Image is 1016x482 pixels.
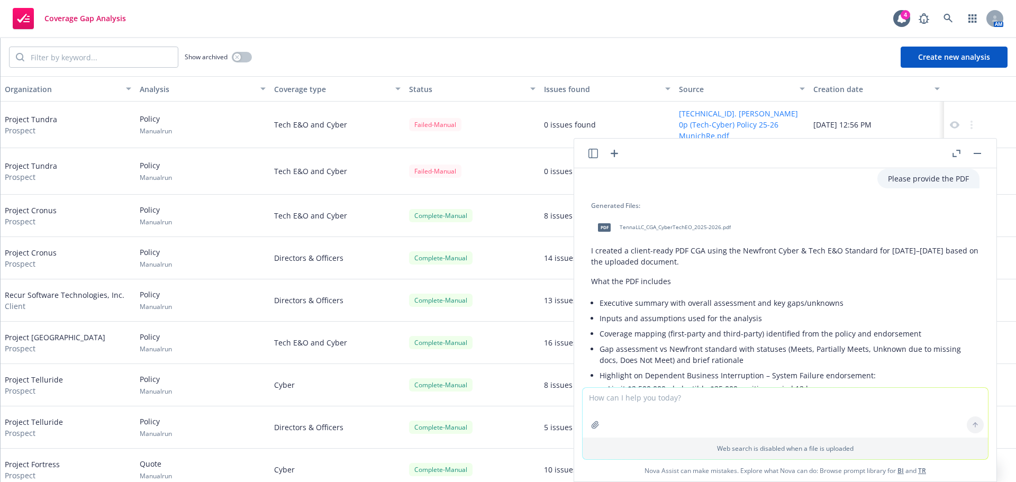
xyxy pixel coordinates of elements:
[600,341,979,368] li: Gap assessment vs Newfront standard with statuses (Meets, Partially Meets, Unknown due to missing...
[5,160,57,183] div: Project Tundra
[409,421,473,434] div: Complete - Manual
[5,258,57,269] span: Prospect
[140,289,172,311] div: Policy
[135,76,270,102] button: Analysis
[913,8,935,29] a: Report a Bug
[578,460,992,481] span: Nova Assist can make mistakes. Explore what Nova can do: Browse prompt library for and
[5,332,105,354] div: Project [GEOGRAPHIC_DATA]
[544,337,600,348] div: 16 issues found
[140,458,172,480] div: Quote
[679,108,805,141] button: [TECHNICAL_ID]. [PERSON_NAME] 0p (Tech-Cyber) Policy 25-26 MunichRe.pdf
[274,84,389,95] div: Coverage type
[938,8,959,29] a: Search
[140,113,172,135] div: Policy
[888,173,969,184] p: Please provide the PDF
[600,311,979,326] li: Inputs and assumptions used for the analysis
[140,374,172,396] div: Policy
[405,76,540,102] button: Status
[8,4,130,33] a: Coverage Gap Analysis
[270,322,405,364] div: Tech E&O and Cyber
[544,166,596,177] div: 0 issues found
[5,343,105,354] span: Prospect
[140,387,172,396] span: Manual run
[24,47,178,67] input: Filter by keyword...
[185,52,228,61] span: Show archived
[409,84,524,95] div: Status
[679,84,794,95] div: Source
[16,53,24,61] svg: Search
[270,237,405,279] div: Directors & Officers
[5,385,63,396] span: Prospect
[270,148,405,195] div: Tech E&O and Cyber
[5,247,57,269] div: Project Cronus
[409,165,461,178] div: Failed - Manual
[1,76,135,102] button: Organization
[675,76,810,102] button: Source
[591,201,979,210] div: Generated Files:
[809,102,944,148] div: [DATE] 12:56 PM
[544,119,596,130] div: 0 issues found
[608,381,979,396] li: Limit $2,500,000; deductible $25,000; waiting period 12 hours
[813,84,928,95] div: Creation date
[270,279,405,322] div: Directors & Officers
[598,223,611,231] span: pdf
[5,416,63,439] div: Project Telluride
[409,251,473,265] div: Complete - Manual
[901,10,910,20] div: 4
[140,344,172,353] span: Manual run
[270,195,405,237] div: Tech E&O and Cyber
[901,47,1008,68] button: Create new analysis
[5,374,63,396] div: Project Telluride
[409,336,473,349] div: Complete - Manual
[5,459,60,481] div: Project Fortress
[140,173,172,182] span: Manual run
[409,463,473,476] div: Complete - Manual
[270,364,405,406] div: Cyber
[544,379,596,390] div: 8 issues found
[409,294,473,307] div: Complete - Manual
[809,76,944,102] button: Creation date
[591,276,979,287] p: What the PDF includes
[140,84,255,95] div: Analysis
[544,422,596,433] div: 5 issues found
[409,378,473,392] div: Complete - Manual
[5,289,124,312] div: Recur Software Technologies, Inc.
[5,205,57,227] div: Project Cronus
[409,209,473,222] div: Complete - Manual
[5,114,57,136] div: Project Tundra
[591,214,733,241] div: pdfTennaLLC_CGA_CyberTechEO_2025-2026.pdf
[5,84,120,95] div: Organization
[544,464,600,475] div: 10 issues found
[140,217,172,226] span: Manual run
[140,331,172,353] div: Policy
[5,470,60,481] span: Prospect
[140,416,172,438] div: Policy
[140,247,172,269] div: Policy
[897,466,904,475] a: BI
[140,471,172,480] span: Manual run
[409,118,461,131] div: Failed - Manual
[270,76,405,102] button: Coverage type
[918,466,926,475] a: TR
[5,428,63,439] span: Prospect
[140,160,172,182] div: Policy
[540,76,675,102] button: Issues found
[962,8,983,29] a: Switch app
[600,326,979,341] li: Coverage mapping (first-party and third-party) identified from the policy and endorsement
[5,125,57,136] span: Prospect
[140,429,172,438] span: Manual run
[5,216,57,227] span: Prospect
[544,252,600,263] div: 14 issues found
[140,260,172,269] span: Manual run
[589,444,982,453] p: Web search is disabled when a file is uploaded
[591,245,979,267] p: I created a client-ready PDF CGA using the Newfront Cyber & Tech E&O Standard for [DATE]–[DATE] b...
[544,295,600,306] div: 13 issues found
[544,84,659,95] div: Issues found
[140,126,172,135] span: Manual run
[140,204,172,226] div: Policy
[140,302,172,311] span: Manual run
[5,301,124,312] span: Client
[600,295,979,311] li: Executive summary with overall assessment and key gaps/unknowns
[270,406,405,449] div: Directors & Officers
[270,102,405,148] div: Tech E&O and Cyber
